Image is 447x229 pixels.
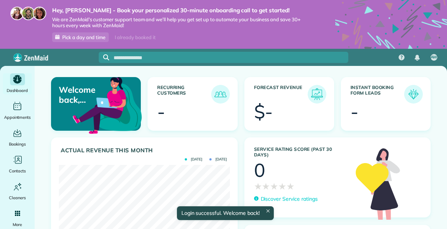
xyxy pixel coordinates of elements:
[254,85,308,104] h3: Forecast Revenue
[10,7,24,20] img: maria-72a9807cf96188c08ef61303f053569d2e2a8a1cde33d635c8a3ac13582a053d.jpg
[110,33,160,42] div: I already booked it
[71,69,143,141] img: dashboard_welcome-42a62b7d889689a78055ac9021e634bf52bae3f8056760290aed330b23ab8690.png
[33,7,46,20] img: michelle-19f622bdf1676172e81f8f8fba1fb50e276960ebfe0243fe18214015130c80e4.jpg
[52,7,313,14] strong: Hey, [PERSON_NAME] - Book your personalized 30-minute onboarding call to get started!
[99,54,109,60] button: Focus search
[7,87,28,94] span: Dashboard
[9,167,26,175] span: Contacts
[177,206,273,220] div: Login successful. Welcome back!
[157,102,165,121] div: -
[157,85,211,104] h3: Recurring Customers
[270,179,278,193] span: ★
[59,85,111,105] p: Welcome back, [PERSON_NAME]!
[310,87,324,102] img: icon_forecast_revenue-8c13a41c7ed35a8dcfafea3cbb826a0462acb37728057bba2d056411b612bbbe.png
[286,179,295,193] span: ★
[61,147,230,154] h3: Actual Revenue this month
[262,179,270,193] span: ★
[3,181,32,201] a: Cleaners
[3,73,32,94] a: Dashboard
[52,16,313,29] span: We are ZenMaid’s customer support team and we’ll help you get set up to automate your business an...
[22,7,35,20] img: jorge-587dff0eeaa6aab1f244e6dc62b8924c3b6ad411094392a53c71c6c4a576187d.jpg
[278,179,286,193] span: ★
[254,195,318,203] a: Discover Service ratings
[213,87,228,102] img: icon_recurring_customers-cf858462ba22bcd05b5a5880d41d6543d210077de5bb9ebc9590e49fd87d84ed.png
[3,100,32,121] a: Appointments
[3,154,32,175] a: Contacts
[209,158,227,161] span: [DATE]
[62,34,105,40] span: Pick a day and time
[3,127,32,148] a: Bookings
[351,102,358,121] div: -
[103,54,109,60] svg: Focus search
[393,49,447,66] nav: Main
[406,87,421,102] img: icon_form_leads-04211a6a04a5b2264e4ee56bc0799ec3eb69b7e499cbb523a139df1d13a81ae0.png
[185,158,202,161] span: [DATE]
[9,194,26,201] span: Cleaners
[52,32,109,42] a: Pick a day and time
[254,102,273,121] div: $-
[9,140,26,148] span: Bookings
[431,54,438,60] span: AW
[254,147,349,158] h3: Service Rating score (past 30 days)
[254,161,265,179] div: 0
[409,50,425,66] div: Notifications
[13,221,22,228] span: More
[261,195,318,203] p: Discover Service ratings
[4,114,31,121] span: Appointments
[254,179,262,193] span: ★
[351,85,404,104] h3: Instant Booking Form Leads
